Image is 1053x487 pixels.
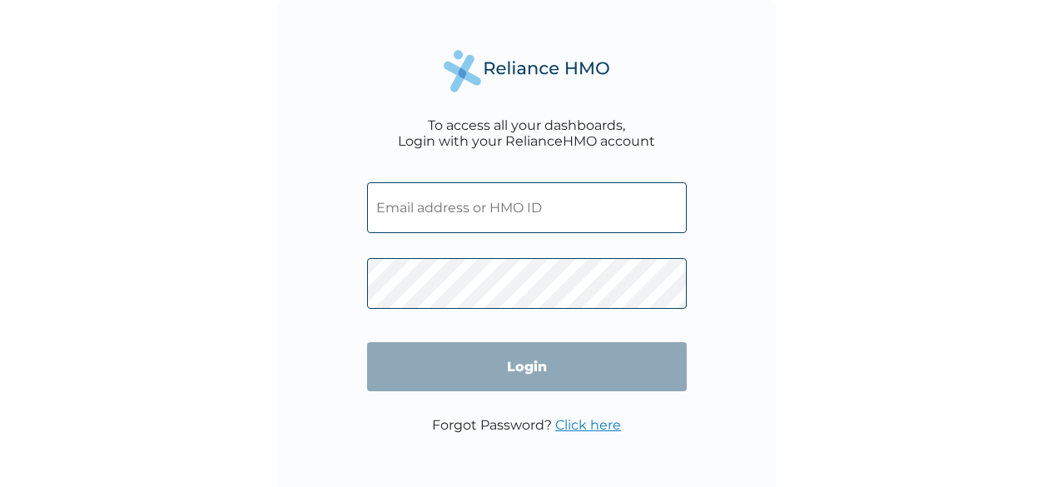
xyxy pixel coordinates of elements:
[555,417,621,433] a: Click here
[444,50,610,92] img: Reliance Health's Logo
[367,342,687,391] input: Login
[367,182,687,233] input: Email address or HMO ID
[398,117,655,149] div: To access all your dashboards, Login with your RelianceHMO account
[432,417,621,433] p: Forgot Password?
